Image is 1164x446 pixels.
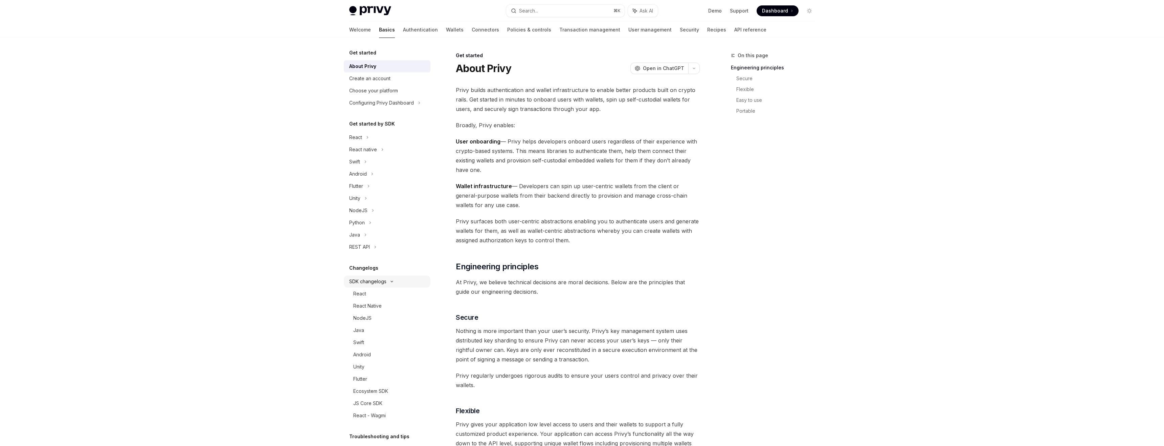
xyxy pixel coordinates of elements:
span: Privy regularly undergoes rigorous audits to ensure your users control and privacy over their wal... [456,371,700,390]
a: Dashboard [757,5,799,16]
div: Unity [349,194,360,202]
a: Security [680,22,699,38]
a: Choose your platform [344,85,430,97]
span: ⌘ K [613,8,621,14]
div: Get started [456,52,700,59]
a: Recipes [707,22,726,38]
div: React native [349,146,377,154]
a: Transaction management [559,22,620,38]
h1: About Privy [456,62,511,74]
div: Create an account [349,74,390,83]
div: REST API [349,243,370,251]
div: Swift [349,158,360,166]
a: Swift [344,336,430,349]
a: Wallets [446,22,464,38]
span: Secure [456,313,478,322]
div: Unity [353,363,364,371]
div: Python [349,219,365,227]
div: Flutter [349,182,363,190]
strong: Wallet infrastructure [456,183,512,189]
a: Engineering principles [731,62,820,73]
div: Choose your platform [349,87,398,95]
a: Flutter [344,373,430,385]
span: Broadly, Privy enables: [456,120,700,130]
div: React [353,290,366,298]
div: SDK changelogs [349,277,386,286]
a: User management [628,22,672,38]
a: React Native [344,300,430,312]
button: Ask AI [628,5,658,17]
div: NodeJS [349,206,367,215]
a: React [344,288,430,300]
a: NodeJS [344,312,430,324]
div: Android [349,170,367,178]
button: Open in ChatGPT [630,63,688,74]
a: Demo [708,7,722,14]
span: Flexible [456,406,479,416]
div: Configuring Privy Dashboard [349,99,414,107]
a: Authentication [403,22,438,38]
a: Welcome [349,22,371,38]
div: React [349,133,362,141]
span: Open in ChatGPT [643,65,684,72]
div: Ecosystem SDK [353,387,388,395]
span: At Privy, we believe technical decisions are moral decisions. Below are the principles that guide... [456,277,700,296]
span: — Developers can spin up user-centric wallets from the client or general-purpose wallets from the... [456,181,700,210]
div: React - Wagmi [353,411,386,420]
a: Portable [736,106,820,116]
a: About Privy [344,60,430,72]
img: light logo [349,6,391,16]
div: Android [353,351,371,359]
a: Policies & controls [507,22,551,38]
h5: Get started by SDK [349,120,395,128]
a: Support [730,7,748,14]
a: JS Core SDK [344,397,430,409]
h5: Get started [349,49,376,57]
a: Basics [379,22,395,38]
a: Java [344,324,430,336]
a: Android [344,349,430,361]
span: Nothing is more important than your user’s security. Privy’s key management system uses distribut... [456,326,700,364]
span: Engineering principles [456,261,538,272]
div: Java [353,326,364,334]
div: Search... [519,7,538,15]
span: On this page [738,51,768,60]
a: Ecosystem SDK [344,385,430,397]
button: Search...⌘K [506,5,625,17]
div: React Native [353,302,382,310]
div: Java [349,231,360,239]
a: API reference [734,22,766,38]
a: React - Wagmi [344,409,430,422]
span: — Privy helps developers onboard users regardless of their experience with crypto-based systems. ... [456,137,700,175]
a: Unity [344,361,430,373]
h5: Changelogs [349,264,378,272]
div: Flutter [353,375,367,383]
a: Secure [736,73,820,84]
h5: Troubleshooting and tips [349,432,409,441]
a: Create an account [344,72,430,85]
a: Easy to use [736,95,820,106]
strong: User onboarding [456,138,500,145]
span: Ask AI [640,7,653,14]
div: Swift [353,338,364,347]
button: Toggle dark mode [804,5,815,16]
div: JS Core SDK [353,399,382,407]
div: NodeJS [353,314,372,322]
span: Privy surfaces both user-centric abstractions enabling you to authenticate users and generate wal... [456,217,700,245]
span: Dashboard [762,7,788,14]
div: About Privy [349,62,376,70]
span: Privy builds authentication and wallet infrastructure to enable better products built on crypto r... [456,85,700,114]
a: Connectors [472,22,499,38]
a: Flexible [736,84,820,95]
